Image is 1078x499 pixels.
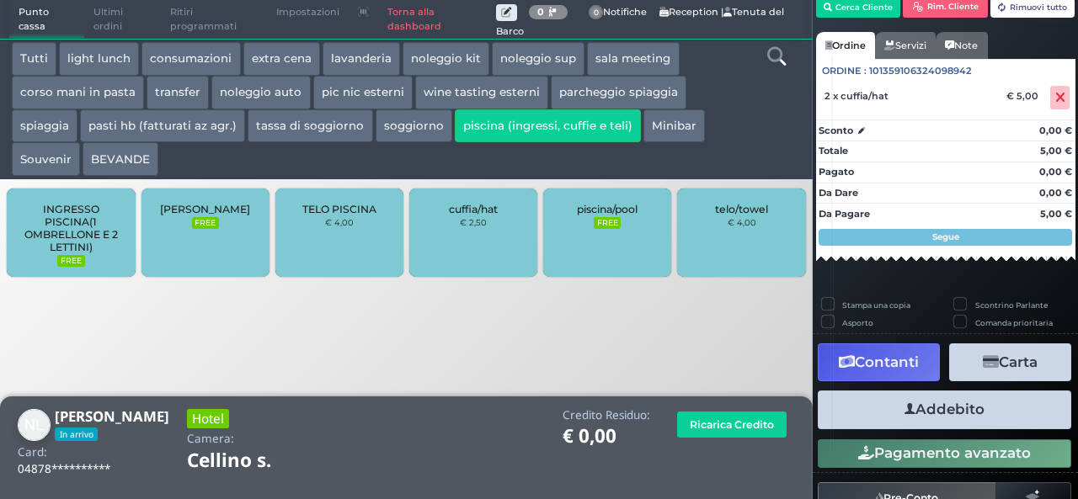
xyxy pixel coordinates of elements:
[589,5,604,20] span: 0
[460,217,487,227] small: € 2,50
[248,109,372,143] button: tassa di soggiorno
[12,109,77,143] button: spiaggia
[1039,187,1072,199] strong: 0,00 €
[842,317,873,328] label: Asporto
[325,217,354,227] small: € 4,00
[313,76,413,109] button: pic nic esterni
[975,300,1048,311] label: Scontrino Parlante
[403,42,489,76] button: noleggio kit
[84,1,161,39] span: Ultimi ordini
[975,317,1053,328] label: Comanda prioritaria
[492,42,584,76] button: noleggio sup
[1039,125,1072,136] strong: 0,00 €
[949,343,1071,381] button: Carta
[1039,166,1072,178] strong: 0,00 €
[643,109,705,143] button: Minibar
[187,450,318,471] h1: Cellino s.
[819,187,858,199] strong: Da Dare
[587,42,679,76] button: sala meeting
[842,300,910,311] label: Stampa una copia
[563,409,650,422] h4: Credito Residuo:
[818,390,1071,428] button: Addebito
[378,1,495,39] a: Torna alla dashboard
[415,76,548,109] button: wine tasting esterni
[376,109,452,143] button: soggiorno
[577,203,638,215] span: piscina/pool
[818,343,940,381] button: Contanti
[1040,208,1072,220] strong: 5,00 €
[728,217,756,227] small: € 4,00
[819,124,853,138] strong: Sconto
[875,32,936,59] a: Servizi
[161,1,267,39] span: Ritiri programmati
[455,109,641,143] button: piscina (ingressi, cuffie e teli)
[816,32,875,59] a: Ordine
[869,64,972,78] span: 101359106324098942
[563,426,650,447] h1: € 0,00
[819,166,854,178] strong: Pagato
[59,42,139,76] button: light lunch
[211,76,310,109] button: noleggio auto
[18,446,47,459] h4: Card:
[147,76,209,109] button: transfer
[12,142,80,176] button: Souvenir
[819,145,848,157] strong: Totale
[21,203,121,253] span: INGRESSO PISCINA(1 OMBRELLONE E 2 LETTINI)
[715,203,768,215] span: telo/towel
[449,203,498,215] span: cuffia/hat
[187,409,229,428] h3: Hotel
[83,142,158,176] button: BEVANDE
[594,217,621,229] small: FREE
[323,42,400,76] button: lavanderia
[677,411,787,438] button: Ricarica Credito
[537,6,544,18] b: 0
[825,90,889,102] span: 2 x cuffia/hat
[267,1,349,24] span: Impostazioni
[243,42,320,76] button: extra cena
[192,217,219,229] small: FREE
[55,406,169,426] b: [PERSON_NAME]
[18,409,51,442] img: nicolas leslie mancz
[551,76,686,109] button: parcheggio spiaggia
[818,439,1071,468] button: Pagamento avanzato
[141,42,240,76] button: consumazioni
[55,427,98,441] span: In arrivo
[1040,145,1072,157] strong: 5,00 €
[187,433,234,445] h4: Camera:
[57,255,84,267] small: FREE
[302,203,376,215] span: TELO PISCINA
[12,76,144,109] button: corso mani in pasta
[160,203,250,215] span: [PERSON_NAME]
[932,231,959,242] strong: Segue
[819,208,870,220] strong: Da Pagare
[936,32,987,59] a: Note
[80,109,245,143] button: pasti hb (fatturati az agr.)
[12,42,56,76] button: Tutti
[9,1,85,39] span: Punto cassa
[822,64,867,78] span: Ordine :
[1004,90,1047,102] div: € 5,00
